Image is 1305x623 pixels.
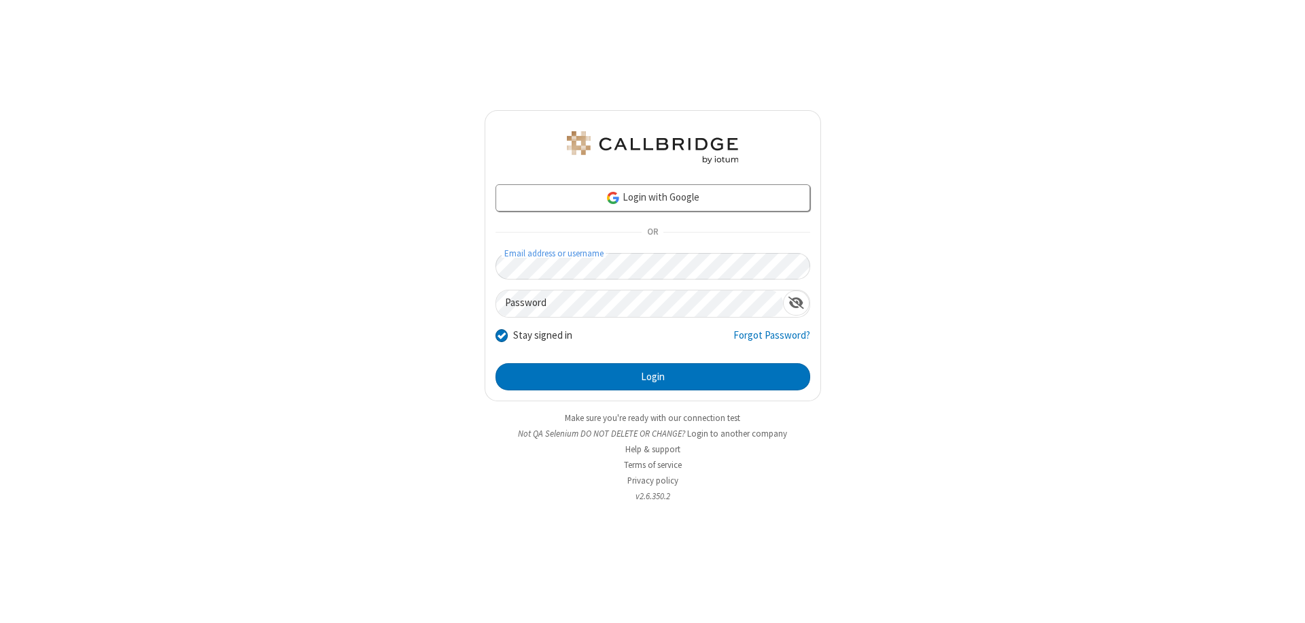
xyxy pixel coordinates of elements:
li: v2.6.350.2 [485,490,821,503]
button: Login to another company [687,427,787,440]
a: Help & support [625,443,680,455]
label: Stay signed in [513,328,572,343]
input: Password [496,290,783,317]
a: Forgot Password? [733,328,810,354]
a: Login with Google [495,184,810,212]
img: google-icon.png [606,190,621,205]
span: OR [642,223,663,242]
img: QA Selenium DO NOT DELETE OR CHANGE [564,131,741,164]
a: Terms of service [624,459,682,471]
div: Show password [783,290,810,316]
a: Privacy policy [627,475,678,486]
input: Email address or username [495,253,810,280]
button: Login [495,363,810,390]
a: Make sure you're ready with our connection test [565,412,740,424]
li: Not QA Selenium DO NOT DELETE OR CHANGE? [485,427,821,440]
